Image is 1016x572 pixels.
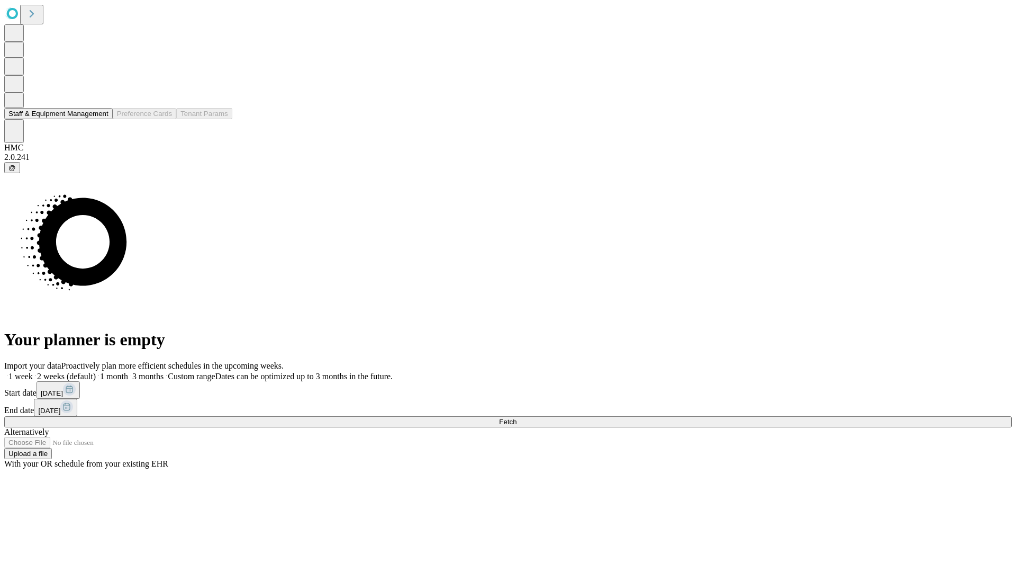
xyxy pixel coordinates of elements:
span: 2 weeks (default) [37,372,96,381]
div: Start date [4,381,1012,399]
div: End date [4,399,1012,416]
div: 2.0.241 [4,153,1012,162]
div: HMC [4,143,1012,153]
span: Custom range [168,372,215,381]
button: Upload a file [4,448,52,459]
button: [DATE] [34,399,77,416]
button: Staff & Equipment Management [4,108,113,119]
span: [DATE] [41,389,63,397]
span: Dates can be optimized up to 3 months in the future. [215,372,393,381]
span: Proactively plan more efficient schedules in the upcoming weeks. [61,361,284,370]
span: Fetch [499,418,516,426]
button: @ [4,162,20,173]
span: 1 week [8,372,33,381]
button: [DATE] [37,381,80,399]
button: Tenant Params [176,108,232,119]
button: Preference Cards [113,108,176,119]
span: 3 months [132,372,164,381]
h1: Your planner is empty [4,330,1012,350]
span: Alternatively [4,427,49,436]
span: Import your data [4,361,61,370]
span: @ [8,164,16,172]
span: With your OR schedule from your existing EHR [4,459,168,468]
span: [DATE] [38,407,60,415]
span: 1 month [100,372,128,381]
button: Fetch [4,416,1012,427]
